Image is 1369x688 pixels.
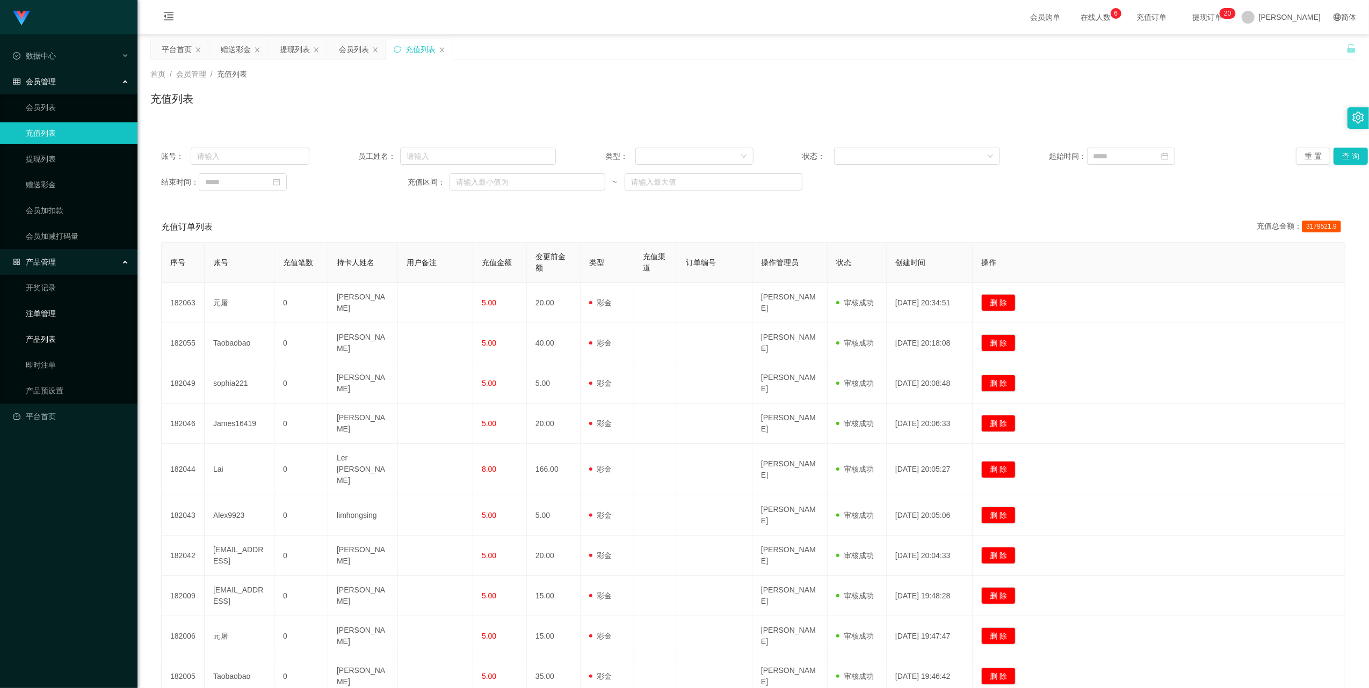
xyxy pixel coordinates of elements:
[328,444,398,495] td: Ler [PERSON_NAME]
[836,298,874,307] span: 审核成功
[162,444,205,495] td: 182044
[981,294,1016,311] button: 删 除
[836,258,851,267] span: 状态
[981,258,996,267] span: 操作
[26,328,129,350] a: 产品列表
[589,419,612,428] span: 彩金
[1111,8,1121,19] sup: 6
[274,576,328,616] td: 0
[752,576,828,616] td: [PERSON_NAME]
[589,591,612,600] span: 彩金
[589,551,612,560] span: 彩金
[26,354,129,376] a: 即时注单
[274,404,328,444] td: 0
[752,536,828,576] td: [PERSON_NAME]
[162,495,205,536] td: 182043
[161,221,213,233] span: 充值订单列表
[162,404,205,444] td: 182046
[161,151,191,162] span: 账号：
[26,148,129,170] a: 提现列表
[13,258,56,266] span: 产品管理
[482,591,496,600] span: 5.00
[400,148,556,165] input: 请输入
[372,47,379,53] i: 图标: close
[439,47,445,53] i: 图标: close
[26,225,129,247] a: 会员加减打码量
[987,153,994,160] i: 图标: down
[752,495,828,536] td: [PERSON_NAME]
[605,177,625,188] span: ~
[274,323,328,363] td: 0
[527,444,581,495] td: 166.00
[328,576,398,616] td: [PERSON_NAME]
[13,258,20,266] i: 图标: appstore-o
[527,616,581,656] td: 15.00
[211,70,213,78] span: /
[1302,221,1341,232] span: 3179521.9
[482,511,496,519] span: 5.00
[205,536,274,576] td: [EMAIL_ADDRESS]
[981,415,1016,432] button: 删 除
[527,536,581,576] td: 20.00
[761,258,799,267] span: 操作管理员
[162,576,205,616] td: 182009
[686,258,716,267] span: 订单编号
[625,173,803,191] input: 请输入最大值
[752,323,828,363] td: [PERSON_NAME]
[26,277,129,298] a: 开奖记录
[274,444,328,495] td: 0
[981,375,1016,392] button: 删 除
[887,283,973,323] td: [DATE] 20:34:51
[162,323,205,363] td: 182055
[1187,13,1228,21] span: 提现订单
[887,444,973,495] td: [DATE] 20:05:27
[405,39,436,60] div: 充值列表
[337,258,374,267] span: 持卡人姓名
[407,258,437,267] span: 用户备注
[205,495,274,536] td: Alex9923
[527,495,581,536] td: 5.00
[482,419,496,428] span: 5.00
[752,616,828,656] td: [PERSON_NAME]
[836,511,874,519] span: 审核成功
[887,536,973,576] td: [DATE] 20:04:33
[1296,148,1330,165] button: 重 置
[527,363,581,404] td: 5.00
[589,379,612,387] span: 彩金
[589,298,612,307] span: 彩金
[981,627,1016,645] button: 删 除
[26,380,129,401] a: 产品预设置
[328,536,398,576] td: [PERSON_NAME]
[887,404,973,444] td: [DATE] 20:06:33
[280,39,310,60] div: 提现列表
[26,122,129,144] a: 充值列表
[13,52,56,60] span: 数据中心
[13,77,56,86] span: 会员管理
[527,283,581,323] td: 20.00
[981,547,1016,564] button: 删 除
[283,258,313,267] span: 充值笔数
[450,173,605,191] input: 请输入最小值为
[981,334,1016,352] button: 删 除
[1334,13,1341,21] i: 图标: global
[328,283,398,323] td: [PERSON_NAME]
[836,339,874,347] span: 审核成功
[13,406,129,427] a: 图标: dashboard平台首页
[254,47,260,53] i: 图标: close
[589,258,604,267] span: 类型
[981,507,1016,524] button: 删 除
[274,616,328,656] td: 0
[328,495,398,536] td: limhongsing
[836,379,874,387] span: 审核成功
[170,258,185,267] span: 序号
[535,252,566,272] span: 变更前金额
[313,47,320,53] i: 图标: close
[274,495,328,536] td: 0
[482,632,496,640] span: 5.00
[981,668,1016,685] button: 删 除
[482,672,496,680] span: 5.00
[981,587,1016,604] button: 删 除
[205,576,274,616] td: [EMAIL_ADDRESS]
[752,363,828,404] td: [PERSON_NAME]
[1346,43,1356,53] i: 图标: unlock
